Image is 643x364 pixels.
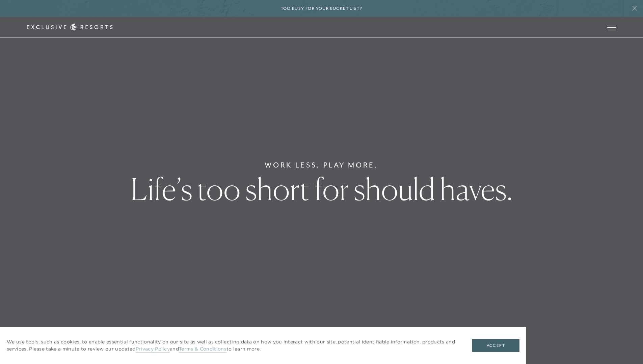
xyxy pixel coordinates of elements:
[136,346,170,353] a: Privacy Policy
[265,160,378,171] h6: Work Less. Play More.
[472,339,519,352] button: Accept
[7,338,459,353] p: We use tools, such as cookies, to enable essential functionality on our site as well as collectin...
[131,174,513,204] h1: Life’s too short for should haves.
[281,5,363,12] h6: Too busy for your bucket list?
[179,346,226,353] a: Terms & Conditions
[607,25,616,30] button: Open navigation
